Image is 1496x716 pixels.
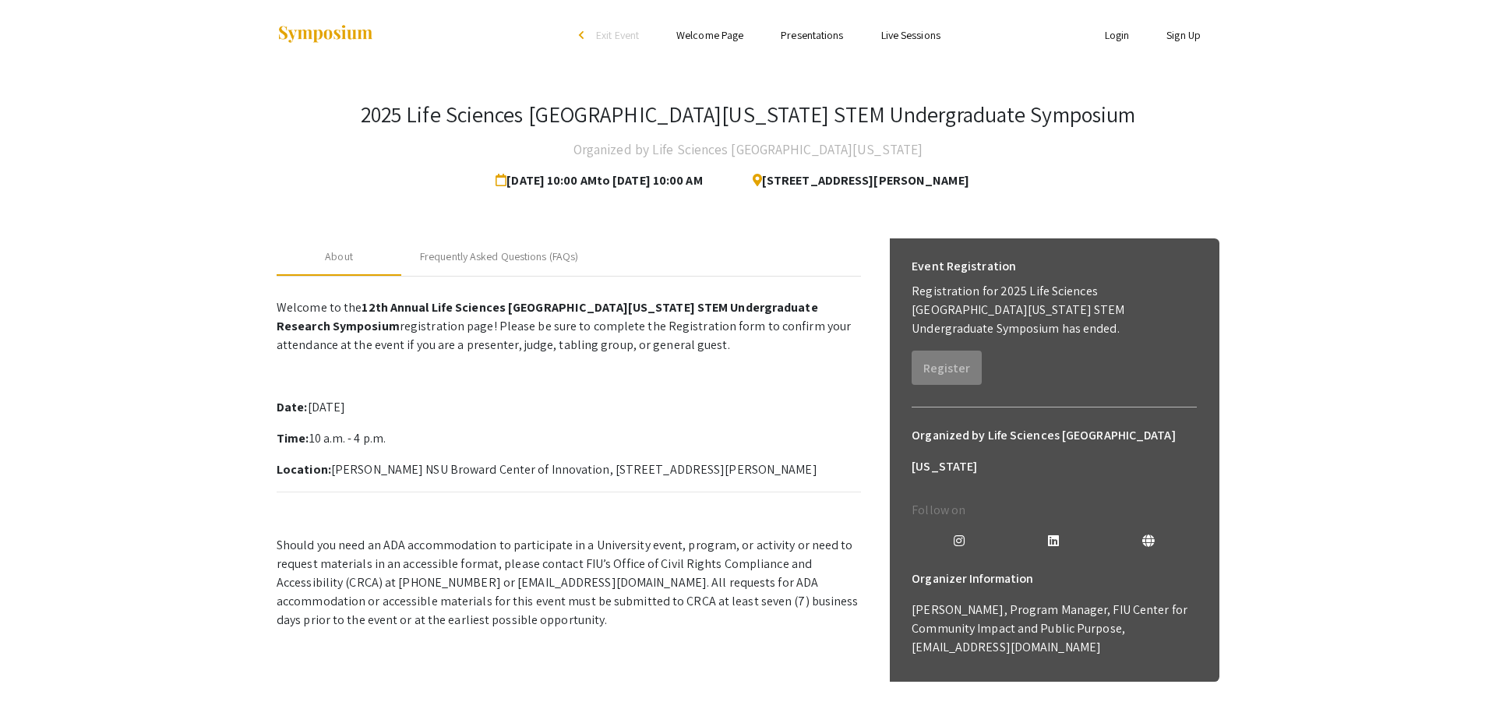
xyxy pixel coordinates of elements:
[1105,28,1130,42] a: Login
[881,28,940,42] a: Live Sessions
[277,430,309,446] strong: Time:
[277,429,861,448] p: 10 a.m. - 4 p.m.
[573,134,923,165] h4: Organized by Life Sciences [GEOGRAPHIC_DATA][US_STATE]
[277,299,818,334] strong: 12th Annual Life Sciences [GEOGRAPHIC_DATA][US_STATE] STEM Undergraduate Research Symposium
[277,24,374,45] img: Symposium by ForagerOne
[325,249,353,265] div: About
[277,536,861,630] p: Should you need an ADA accommodation to participate in a University event, program, or activity o...
[277,398,861,417] p: [DATE]
[596,28,639,42] span: Exit Event
[781,28,843,42] a: Presentations
[579,30,588,40] div: arrow_back_ios
[277,399,308,415] strong: Date:
[912,563,1197,594] h6: Organizer Information
[912,501,1197,520] p: Follow on
[277,298,861,354] p: Welcome to the registration page! Please be sure to complete the Registration form to confirm you...
[912,601,1197,657] p: [PERSON_NAME], Program Manager, FIU Center for Community Impact and Public Purpose, [EMAIL_ADDRES...
[1166,28,1201,42] a: Sign Up
[496,165,708,196] span: [DATE] 10:00 AM to [DATE] 10:00 AM
[277,460,861,479] p: [PERSON_NAME] NSU Broward Center of Innovation, [STREET_ADDRESS][PERSON_NAME]
[676,28,743,42] a: Welcome Page
[361,101,1136,128] h3: 2025 Life Sciences [GEOGRAPHIC_DATA][US_STATE] STEM Undergraduate Symposium
[912,282,1197,338] p: Registration for 2025 Life Sciences [GEOGRAPHIC_DATA][US_STATE] STEM Undergraduate Symposium has ...
[420,249,578,265] div: Frequently Asked Questions (FAQs)
[912,251,1016,282] h6: Event Registration
[740,165,969,196] span: [STREET_ADDRESS][PERSON_NAME]
[912,420,1197,482] h6: Organized by Life Sciences [GEOGRAPHIC_DATA][US_STATE]
[912,351,982,385] button: Register
[277,461,331,478] strong: Location:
